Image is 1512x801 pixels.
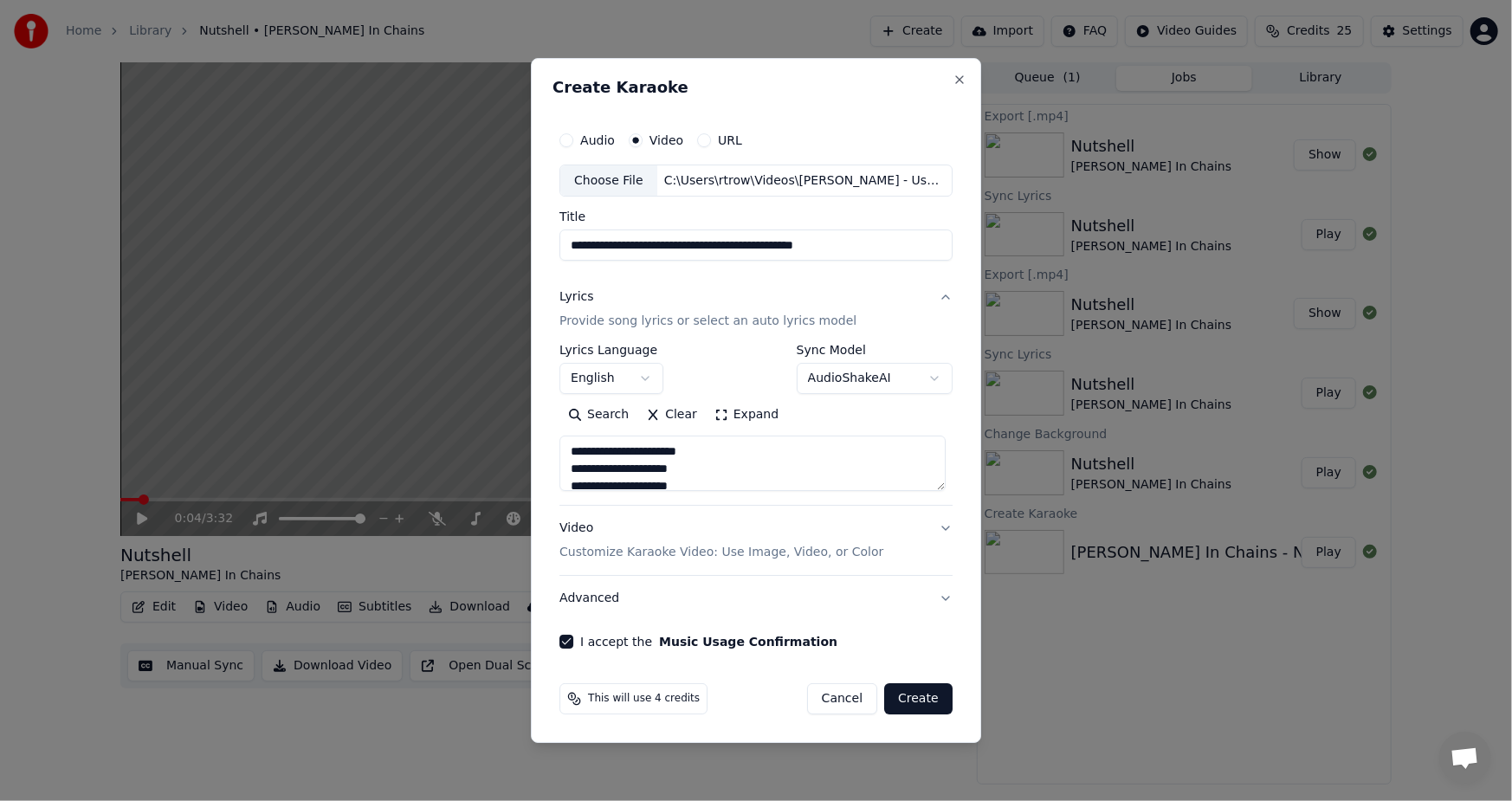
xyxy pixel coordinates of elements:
label: I accept the [580,636,837,648]
button: Create [884,683,953,714]
button: VideoCustomize Karaoke Video: Use Image, Video, or Color [559,506,953,575]
h2: Create Karaoke [552,80,960,95]
span: This will use 4 credits [588,692,700,706]
div: Choose File [560,165,657,197]
label: URL [718,134,742,146]
button: Advanced [559,576,953,621]
label: Lyrics Language [559,345,663,357]
button: Search [559,402,637,430]
label: Audio [580,134,615,146]
label: Sync Model [797,345,953,357]
div: LyricsProvide song lyrics or select an auto lyrics model [559,345,953,506]
button: I accept the [659,636,837,648]
button: Clear [637,402,706,430]
p: Customize Karaoke Video: Use Image, Video, or Color [559,544,883,561]
div: Lyrics [559,289,593,307]
div: C:\Users\rtrow\Videos\[PERSON_NAME] - Used To Be Young ([DEMOGRAPHIC_DATA] Cover version).mp4 [657,172,952,190]
button: Expand [706,402,787,430]
button: LyricsProvide song lyrics or select an auto lyrics model [559,275,953,345]
label: Video [649,134,683,146]
div: Video [559,520,883,561]
button: Cancel [807,683,877,714]
label: Title [559,211,953,223]
p: Provide song lyrics or select an auto lyrics model [559,313,856,331]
